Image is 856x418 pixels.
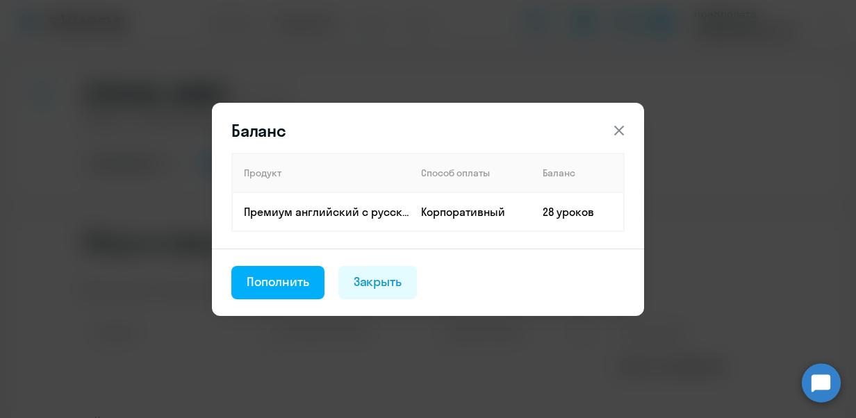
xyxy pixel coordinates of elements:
button: Закрыть [338,266,418,299]
button: Пополнить [231,266,324,299]
th: Способ оплаты [410,153,532,192]
p: Премиум английский с русскоговорящим преподавателем [244,204,409,219]
th: Продукт [232,153,410,192]
header: Баланс [212,119,644,142]
td: Корпоративный [410,192,532,231]
td: 28 уроков [532,192,624,231]
div: Закрыть [354,273,402,291]
div: Пополнить [247,273,309,291]
th: Баланс [532,153,624,192]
